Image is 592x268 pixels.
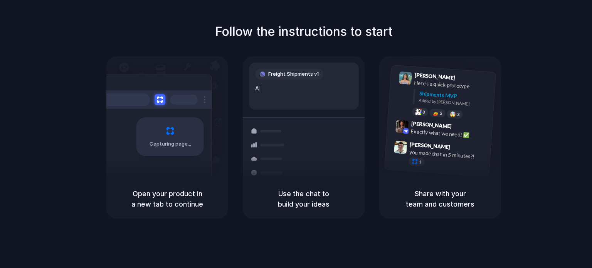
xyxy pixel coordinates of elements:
span: [PERSON_NAME] [410,140,451,151]
span: [PERSON_NAME] [411,119,452,131]
div: Here's a quick prototype [414,79,491,92]
span: 9:41 AM [457,75,473,84]
span: | [259,85,261,92]
span: 9:47 AM [452,144,468,153]
div: Added by [PERSON_NAME] [419,97,489,109]
div: you made that in 5 minutes?! [409,148,486,161]
span: 8 [422,110,425,114]
span: Capturing page [150,140,192,148]
span: 9:42 AM [454,123,470,132]
div: A [255,84,353,93]
span: 3 [457,112,460,117]
h1: Follow the instructions to start [215,22,392,41]
span: 5 [440,111,442,115]
span: 1 [419,160,422,164]
div: Shipments MVP [419,90,490,102]
h5: Share with your team and customers [388,188,492,209]
div: 🤯 [450,111,456,117]
div: Exactly what we need! ✅ [410,127,488,141]
span: Freight Shipments v1 [268,70,319,78]
h5: Open your product in a new tab to continue [116,188,219,209]
span: [PERSON_NAME] [414,71,455,82]
h5: Use the chat to build your ideas [252,188,355,209]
